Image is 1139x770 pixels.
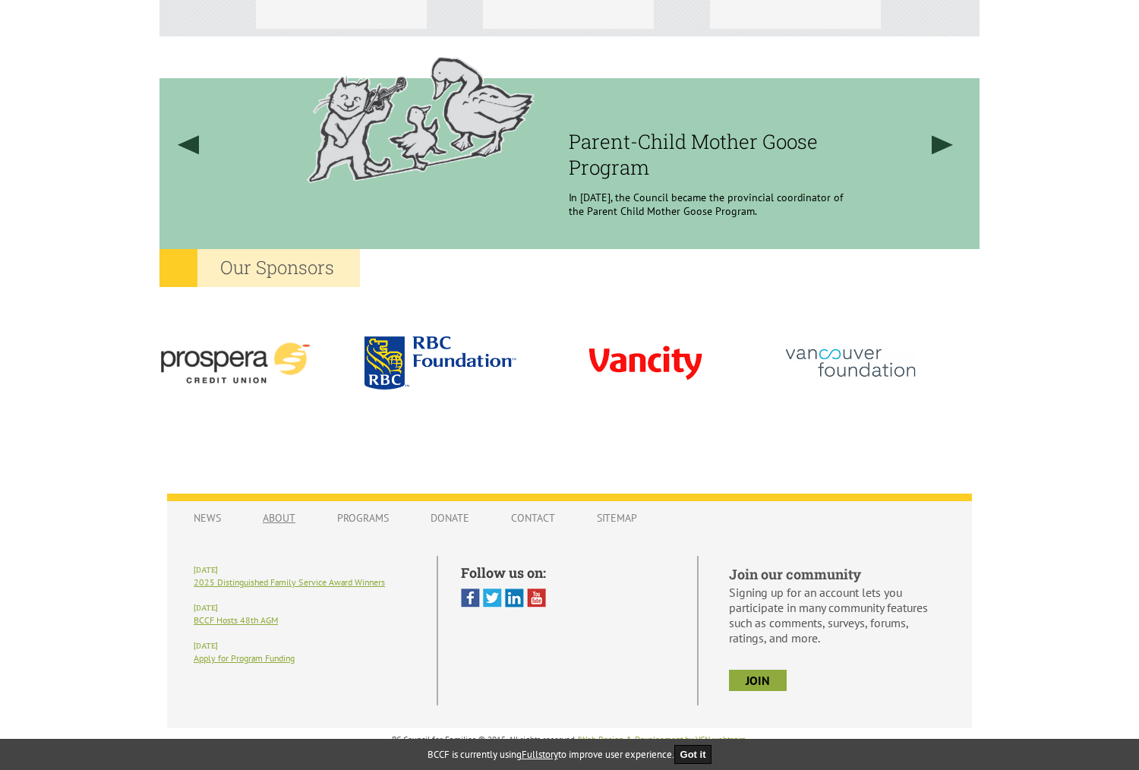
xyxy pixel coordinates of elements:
[194,641,414,651] h6: [DATE]
[569,128,845,180] h3: Parent-Child Mother Goose Program
[248,503,311,532] a: About
[194,614,278,626] a: BCCF Hosts 48th AGM
[569,191,845,218] p: In [DATE], the Council became the provincial coordinator of the Parent Child Mother Goose Program.
[580,734,746,745] a: Web Design & Development by VCN webteam
[159,249,360,287] h2: Our Sponsors
[569,320,721,406] img: vancity-3.png
[194,603,414,613] h6: [DATE]
[729,565,945,583] h5: Join our community
[527,589,546,607] img: You Tube
[322,503,404,532] a: Programs
[522,748,558,761] a: Fullstory
[496,503,570,532] a: Contact
[194,565,414,575] h6: [DATE]
[415,503,484,532] a: Donate
[674,745,712,764] button: Got it
[775,323,926,402] img: vancouver_foundation-2.png
[159,323,311,404] img: prospera-4.png
[270,36,562,198] img: History Filler Image
[364,336,516,389] img: rbc.png
[194,652,295,664] a: Apply for Program Funding
[729,585,945,645] p: Signing up for an account lets you participate in many community features such as comments, surve...
[194,576,385,588] a: 2025 Distinguished Family Service Award Winners
[729,670,787,691] a: join
[505,589,524,607] img: Linked In
[461,563,674,582] h5: Follow us on:
[461,589,480,607] img: Facebook
[483,589,502,607] img: Twitter
[178,503,236,532] a: News
[582,503,652,532] a: Sitemap
[167,734,972,745] p: BC Council for Families © 2015, All rights reserved. | .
